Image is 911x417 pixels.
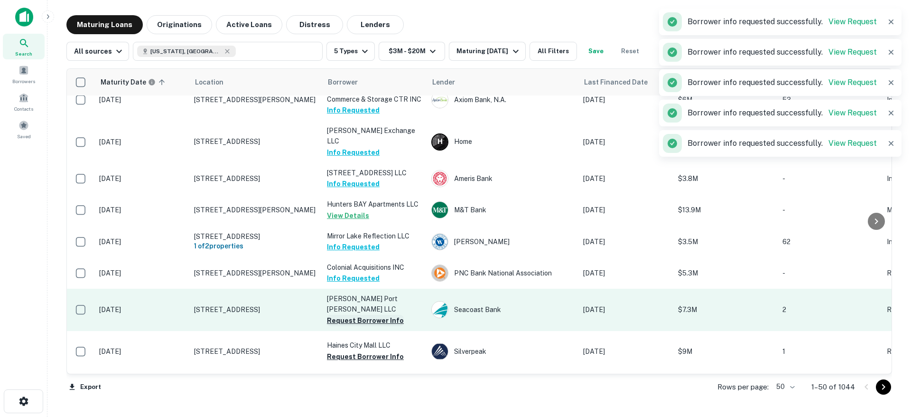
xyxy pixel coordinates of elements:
[3,61,45,87] a: Borrowers
[17,133,31,140] span: Saved
[678,268,773,278] p: $5.3M
[688,77,877,88] p: Borrower info requested successfully.
[864,341,911,387] iframe: Chat Widget
[432,343,448,360] img: picture
[194,95,317,104] p: [STREET_ADDRESS][PERSON_NAME]
[583,346,669,357] p: [DATE]
[147,15,212,34] button: Originations
[327,168,422,178] p: [STREET_ADDRESS] LLC
[688,107,877,119] p: Borrower info requested successfully.
[431,201,574,218] div: M&T Bank
[133,42,323,61] button: [US_STATE], [GEOGRAPHIC_DATA]
[431,301,574,318] div: Seacoast Bank
[99,137,185,147] p: [DATE]
[578,69,673,95] th: Last Financed Date
[432,265,448,281] img: picture
[216,15,282,34] button: Active Loans
[3,116,45,142] a: Saved
[432,92,448,108] img: picture
[327,178,380,190] button: Info Requested
[717,381,769,393] p: Rows per page:
[811,381,855,393] p: 1–50 of 1044
[327,315,404,326] button: Request Borrower Info
[688,138,877,149] p: Borrower info requested successfully.
[99,237,185,247] p: [DATE]
[150,47,222,56] span: [US_STATE], [GEOGRAPHIC_DATA]
[3,34,45,59] a: Search
[327,210,369,221] button: View Details
[431,91,574,108] div: Axiom Bank, N.a.
[327,241,380,253] button: Info Requested
[782,268,877,278] p: -
[782,205,877,215] p: -
[347,15,404,34] button: Lenders
[327,340,422,351] p: Haines City Mall LLC
[615,42,645,61] button: Reset
[194,347,317,356] p: [STREET_ADDRESS]
[194,241,317,251] h6: 1 of 2 properties
[530,42,577,61] button: All Filters
[3,89,45,114] a: Contacts
[432,202,448,218] img: picture
[431,233,574,250] div: [PERSON_NAME]
[583,268,669,278] p: [DATE]
[432,302,448,318] img: picture
[327,125,422,146] p: [PERSON_NAME] Exchange LLC
[427,69,578,95] th: Lender
[99,205,185,215] p: [DATE]
[101,77,156,87] div: Maturity dates displayed may be estimated. Please contact the lender for the most accurate maturi...
[100,77,168,87] span: Maturity dates displayed may be estimated. Please contact the lender for the most accurate maturi...
[583,173,669,184] p: [DATE]
[194,137,317,146] p: [STREET_ADDRESS]
[322,69,427,95] th: Borrower
[828,78,877,87] a: View Request
[456,46,521,57] div: Maturing [DATE]
[194,305,317,314] p: [STREET_ADDRESS]
[583,205,669,215] p: [DATE]
[99,173,185,184] p: [DATE]
[66,380,103,394] button: Export
[327,294,422,314] p: [PERSON_NAME] Port [PERSON_NAME] LLC
[74,46,125,57] div: All sources
[99,268,185,278] p: [DATE]
[66,15,143,34] button: Maturing Loans
[286,15,343,34] button: Distress
[14,105,33,113] span: Contacts
[99,95,185,105] p: [DATE]
[327,104,380,116] button: Info Requested
[194,269,317,277] p: [STREET_ADDRESS][PERSON_NAME]
[678,237,773,247] p: $3.5M
[437,137,442,147] p: H
[432,76,455,88] span: Lender
[194,174,317,183] p: [STREET_ADDRESS]
[379,42,445,61] button: $3M - $20M
[327,147,380,158] button: Info Requested
[583,95,669,105] p: [DATE]
[583,237,669,247] p: [DATE]
[189,69,322,95] th: Location
[12,77,35,85] span: Borrowers
[581,42,611,61] button: Save your search to get updates of matches that match your search criteria.
[688,16,877,28] p: Borrower info requested successfully.
[327,351,404,362] button: Request Borrower Info
[15,50,32,57] span: Search
[99,304,185,315] p: [DATE]
[99,346,185,357] p: [DATE]
[449,42,525,61] button: Maturing [DATE]
[876,379,891,395] button: Go to next page
[432,171,448,187] img: picture
[66,42,129,61] button: All sources
[828,139,877,148] a: View Request
[828,108,877,117] a: View Request
[583,304,669,315] p: [DATE]
[327,273,380,284] button: Info Requested
[431,265,574,282] div: PNC Bank National Association
[195,76,236,88] span: Location
[431,170,574,187] div: Ameris Bank
[782,346,877,357] p: 1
